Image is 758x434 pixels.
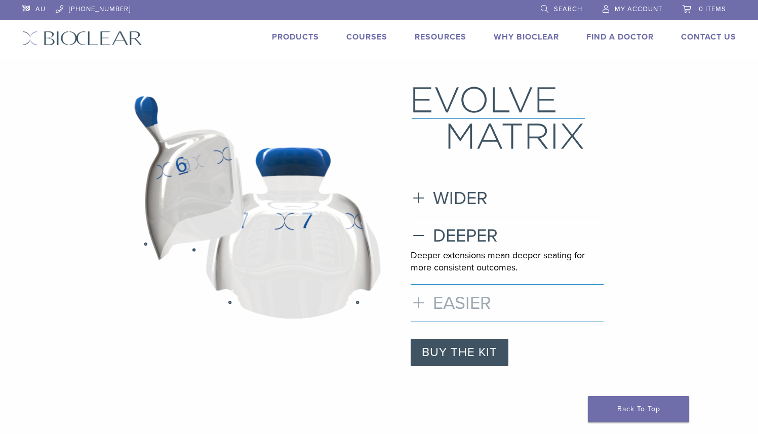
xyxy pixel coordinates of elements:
[411,187,604,209] h3: WIDER
[22,31,142,46] img: Bioclear
[411,292,604,314] h3: EASIER
[346,32,387,42] a: Courses
[411,339,508,366] a: BUY THE KIT
[411,225,604,247] h3: DEEPER
[411,250,604,273] p: Deeper extensions mean deeper seating for more consistent outcomes.
[554,5,582,13] span: Search
[615,5,662,13] span: My Account
[415,32,466,42] a: Resources
[699,5,726,13] span: 0 items
[681,32,736,42] a: Contact Us
[494,32,559,42] a: Why Bioclear
[272,32,319,42] a: Products
[586,32,654,42] a: Find A Doctor
[588,396,689,422] a: Back To Top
